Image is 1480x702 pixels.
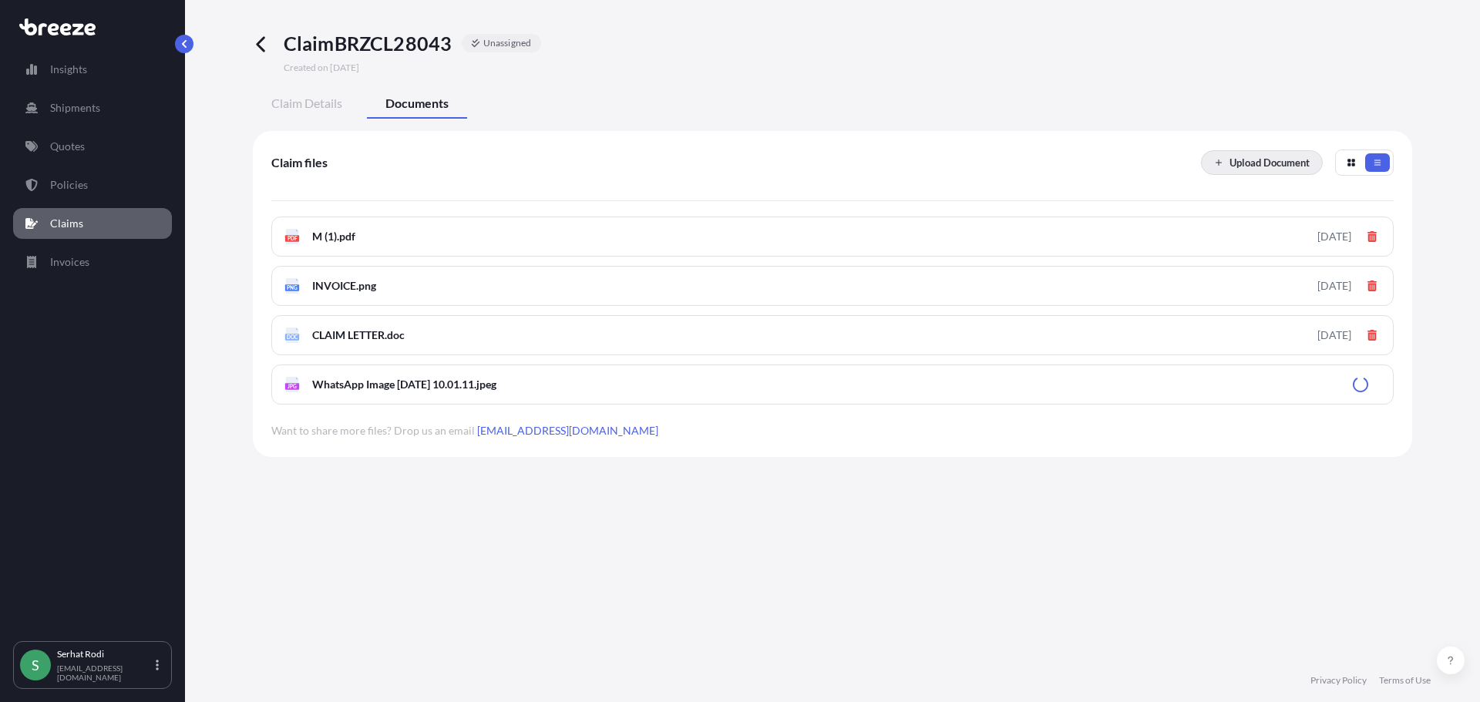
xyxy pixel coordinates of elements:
div: Loading [1353,377,1368,392]
span: Want to share more files? Drop us an email [271,405,1394,438]
span: M (1).pdf [312,229,355,244]
p: Claims [50,216,83,231]
a: Insights [13,54,172,85]
a: Privacy Policy [1310,674,1367,687]
span: Documents [385,96,449,111]
a: Shipments [13,92,172,123]
button: Upload Document [1201,150,1323,175]
p: Quotes [50,139,85,154]
span: CLAIM LETTER.doc [312,327,405,343]
text: DOC [287,334,298,340]
p: [EMAIL_ADDRESS][DOMAIN_NAME] [57,663,153,682]
span: Claim Details [271,96,342,111]
p: Upload Document [1229,155,1310,170]
span: S [32,657,39,673]
text: PNG [287,285,298,291]
p: Shipments [50,100,100,116]
div: [DATE] [1317,278,1351,294]
span: WhatsApp Image [DATE] 10.01.11.jpeg [312,377,496,392]
a: Invoices [13,247,172,277]
span: Created on [284,62,359,74]
p: Unassigned [483,37,532,49]
span: Claim BRZCL28043 [284,31,452,55]
a: PDFM (1).pdf[DATE] [271,217,1394,257]
a: Terms of Use [1379,674,1431,687]
p: Insights [50,62,87,77]
p: Policies [50,177,88,193]
span: [DATE] [330,62,359,74]
div: [DATE] [1317,229,1351,244]
a: [EMAIL_ADDRESS][DOMAIN_NAME] [477,424,658,437]
text: PDF [288,236,298,241]
p: Invoices [50,254,89,270]
a: PNGINVOICE.png[DATE] [271,266,1394,306]
a: Policies [13,170,172,200]
text: JPG [288,384,297,389]
span: INVOICE.png [312,278,376,294]
span: Claim files [271,155,328,170]
a: DOCCLAIM LETTER.doc[DATE] [271,315,1394,355]
a: Claims [13,208,172,239]
p: Serhat Rodi [57,648,153,660]
a: Quotes [13,131,172,162]
div: [DATE] [1317,327,1351,343]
